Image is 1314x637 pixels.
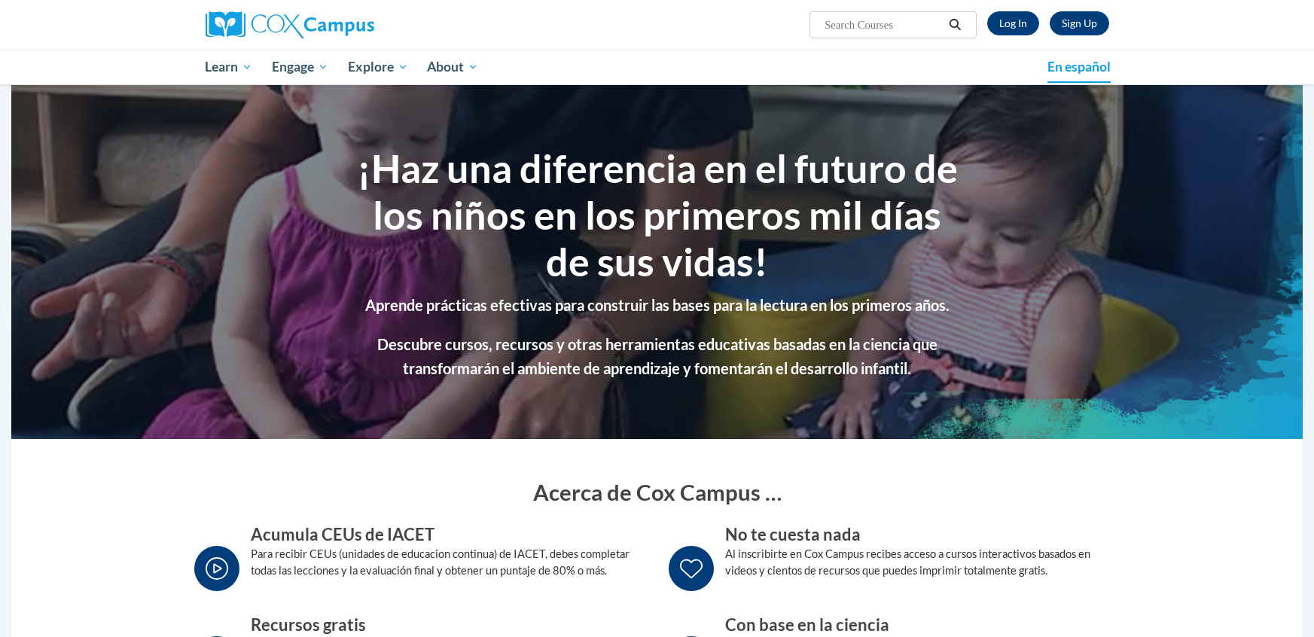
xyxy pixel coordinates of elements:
[987,11,1039,35] a: Log In
[338,50,418,84] a: Explore
[725,546,1120,579] p: Al inscribirte en Cox Campus recibes acceso a cursos interactivos basados en videos y cientos de ...
[417,50,488,84] a: About
[251,523,646,547] h3: Acumula CEUs de IACET
[944,16,966,34] button: Search
[348,58,408,76] span: Explore
[262,50,338,84] a: Engage
[823,16,944,34] input: Search Courses
[272,58,328,76] span: Engage
[251,546,646,579] p: Para recibir CEUs (unidades de educacion continua) de IACET, debes completar todas las lecciones ...
[183,50,1132,84] div: Main menu
[1038,51,1120,83] a: En español
[251,614,646,637] h3: Recursos gratis
[206,11,374,38] img: Cox Campus
[725,523,1120,547] h3: No te cuesta nada
[196,50,263,84] a: Learn
[1047,59,1111,75] span: En español
[725,614,1120,637] h3: Con base en la ciencia
[1050,11,1109,35] a: Register
[205,58,252,76] span: Learn
[206,11,492,38] a: Cox Campus
[427,58,478,76] span: About
[209,477,1105,507] h2: Acerca de Cox Campus …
